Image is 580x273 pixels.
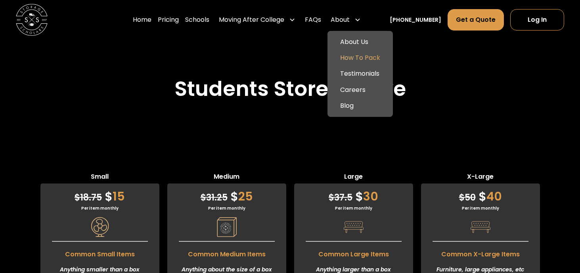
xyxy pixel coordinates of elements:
[16,4,48,36] img: Storage Scholars main logo
[329,191,352,204] span: 37.5
[471,217,490,237] img: Pricing Category Icon
[421,172,540,183] span: X-Large
[40,205,159,211] div: Per item monthly
[331,34,390,50] a: About Us
[421,205,540,211] div: Per item monthly
[16,4,48,36] a: home
[331,50,390,66] a: How To Pack
[219,15,284,25] div: Moving After College
[167,172,286,183] span: Medium
[390,16,441,24] a: [PHONE_NUMBER]
[459,191,465,204] span: $
[331,97,390,113] a: Blog
[294,183,413,205] div: 30
[75,191,80,204] span: $
[294,246,413,259] span: Common Large Items
[327,31,393,116] nav: About
[167,246,286,259] span: Common Medium Items
[40,183,159,205] div: 15
[40,246,159,259] span: Common Small Items
[421,183,540,205] div: 40
[448,9,504,31] a: Get a Quote
[421,246,540,259] span: Common X-Large Items
[327,9,364,31] div: About
[217,217,237,237] img: Pricing Category Icon
[294,172,413,183] span: Large
[331,15,350,25] div: About
[167,183,286,205] div: 25
[174,76,406,101] h2: Students Store & Save
[230,188,238,205] span: $
[355,188,363,205] span: $
[305,9,321,31] a: FAQs
[201,191,228,204] span: 31.25
[510,9,564,31] a: Log In
[158,9,179,31] a: Pricing
[201,191,206,204] span: $
[185,9,209,31] a: Schools
[75,191,102,204] span: 18.75
[40,172,159,183] span: Small
[105,188,113,205] span: $
[331,82,390,97] a: Careers
[344,217,364,237] img: Pricing Category Icon
[331,66,390,82] a: Testimonials
[479,188,486,205] span: $
[133,9,151,31] a: Home
[294,205,413,211] div: Per item monthly
[216,9,299,31] div: Moving After College
[167,205,286,211] div: Per item monthly
[90,217,110,237] img: Pricing Category Icon
[459,191,476,204] span: 50
[329,191,334,204] span: $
